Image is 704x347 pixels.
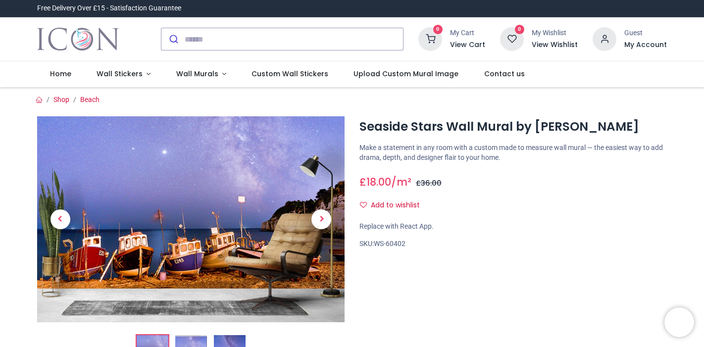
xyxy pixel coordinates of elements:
[532,40,578,50] a: View Wishlist
[50,69,71,79] span: Home
[161,28,185,50] button: Submit
[50,209,70,229] span: Previous
[360,201,367,208] i: Add to wishlist
[433,25,443,34] sup: 0
[163,61,239,87] a: Wall Murals
[359,222,667,232] div: Replace with React App.
[251,69,328,79] span: Custom Wall Stickers
[359,197,428,214] button: Add to wishlistAdd to wishlist
[299,148,345,292] a: Next
[515,25,524,34] sup: 0
[359,175,391,189] span: £
[37,116,345,322] img: Seaside Stars Wall Mural by Gary Holpin
[37,148,83,292] a: Previous
[500,35,524,43] a: 0
[421,178,442,188] span: 36.00
[624,28,667,38] div: Guest
[311,209,331,229] span: Next
[391,175,411,189] span: /m²
[84,61,163,87] a: Wall Stickers
[80,96,100,103] a: Beach
[366,175,391,189] span: 18.00
[359,143,667,162] p: Make a statement in any room with a custom made to measure wall mural — the easiest way to add dr...
[37,25,119,53] a: Logo of Icon Wall Stickers
[450,40,485,50] a: View Cart
[418,35,442,43] a: 0
[37,3,181,13] div: Free Delivery Over £15 - Satisfaction Guarantee
[374,240,405,248] span: WS-60402
[353,69,458,79] span: Upload Custom Mural Image
[416,178,442,188] span: £
[359,118,667,135] h1: Seaside Stars Wall Mural by [PERSON_NAME]
[359,239,667,249] div: SKU:
[97,69,143,79] span: Wall Stickers
[532,28,578,38] div: My Wishlist
[664,307,694,337] iframe: Brevo live chat
[37,25,119,53] img: Icon Wall Stickers
[484,69,525,79] span: Contact us
[459,3,667,13] iframe: Customer reviews powered by Trustpilot
[450,28,485,38] div: My Cart
[176,69,218,79] span: Wall Murals
[53,96,69,103] a: Shop
[624,40,667,50] a: My Account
